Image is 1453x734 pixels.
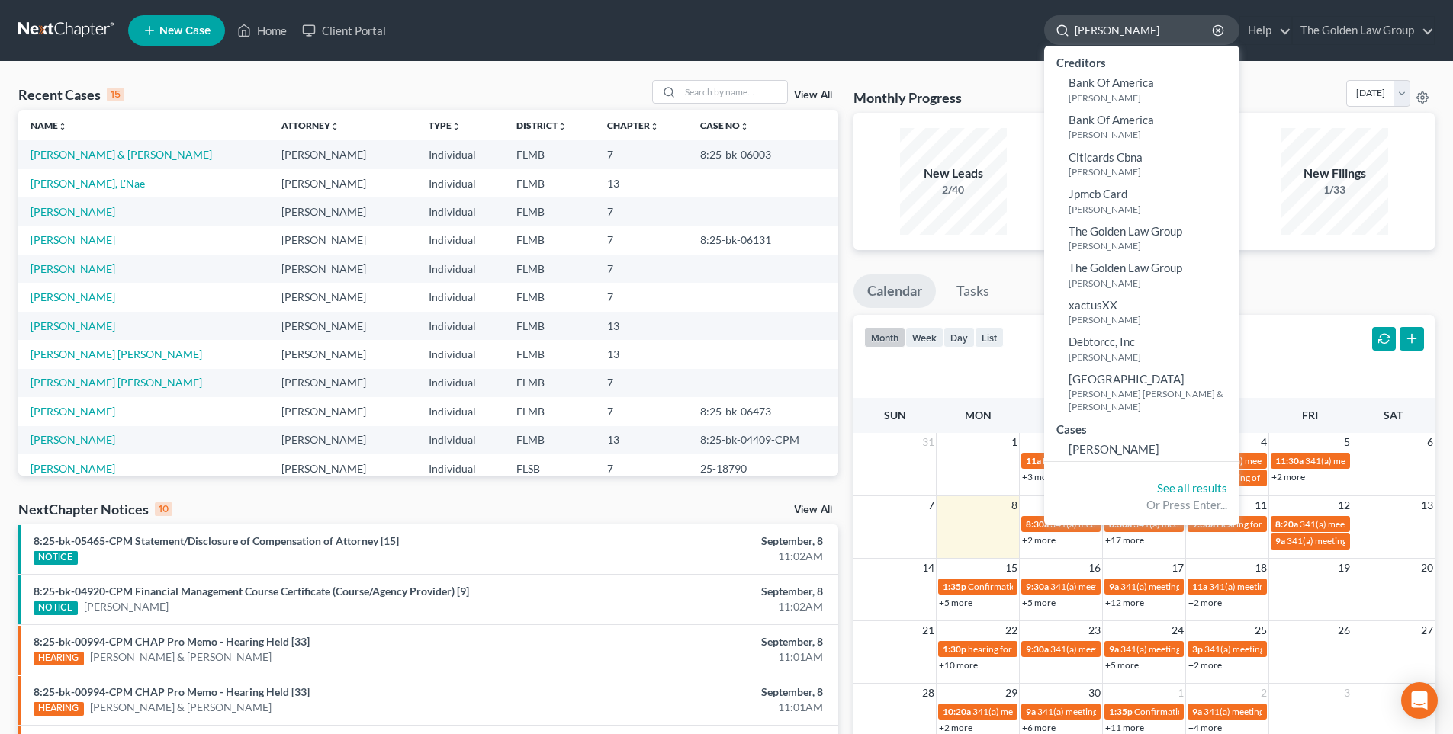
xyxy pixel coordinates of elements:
div: HEARING [34,652,84,665]
div: 2/40 [900,182,1007,197]
a: Bank Of America[PERSON_NAME] [1044,71,1239,108]
td: [PERSON_NAME] [269,369,417,397]
a: View All [794,90,832,101]
small: [PERSON_NAME] [1069,203,1236,216]
a: [PERSON_NAME], L'Nae [31,177,145,190]
td: FLMB [504,369,595,397]
span: 341(a) meeting for [PERSON_NAME] [1133,518,1281,530]
span: 11a [1026,455,1041,466]
span: [PERSON_NAME] [1069,442,1159,456]
span: Bank Of America [1069,75,1154,89]
td: 7 [595,140,688,168]
a: Help [1240,17,1291,44]
td: [PERSON_NAME] [269,197,417,226]
a: +2 more [1271,471,1305,482]
td: Individual [416,140,503,168]
span: 20 [1419,559,1435,577]
a: +12 more [1105,597,1144,608]
a: The Golden Law Group[PERSON_NAME] [1044,220,1239,257]
a: Attorneyunfold_more [281,120,339,131]
a: +2 more [1188,659,1222,671]
div: New Leads [900,165,1007,182]
a: Districtunfold_more [516,120,567,131]
span: 29 [1004,684,1019,702]
a: The Golden Law Group [1293,17,1434,44]
span: 22 [1004,621,1019,639]
div: HEARING [34,702,84,716]
div: September, 8 [570,584,823,599]
td: 25-18790 [688,454,838,482]
span: 341(a) meeting for [PERSON_NAME] [1305,455,1452,466]
span: 2 [1259,684,1268,702]
td: [PERSON_NAME] [269,340,417,368]
span: 341(a) meeting for [PERSON_NAME] [1287,535,1434,546]
td: 8:25-bk-06473 [688,397,838,425]
div: 15 [107,88,124,101]
td: FLSB [504,454,595,482]
a: [PERSON_NAME] [PERSON_NAME] [31,348,202,361]
span: 25 [1253,621,1268,639]
span: 8:30a [1026,518,1049,530]
a: +11 more [1105,722,1144,733]
button: month [864,327,905,348]
span: 30 [1087,684,1102,702]
a: [PERSON_NAME] [1044,438,1239,461]
div: 11:01AM [570,649,823,665]
td: [PERSON_NAME] [269,283,417,311]
a: 8:25-bk-05465-CPM Statement/Disclosure of Compensation of Attorney [15] [34,534,399,547]
td: [PERSON_NAME] [269,397,417,425]
div: September, 8 [570,684,823,700]
td: 7 [595,369,688,397]
a: +5 more [1022,597,1056,608]
td: Individual [416,197,503,226]
a: [PERSON_NAME] & [PERSON_NAME] [31,148,212,161]
span: xactusXX [1069,298,1117,312]
span: 341(a) meeting for [PERSON_NAME] [1204,643,1352,655]
span: 341(a) meeting for [PERSON_NAME] & [PERSON_NAME] [1120,581,1349,592]
span: 21 [921,621,936,639]
small: [PERSON_NAME] [1069,277,1236,290]
i: unfold_more [58,122,67,131]
td: Individual [416,369,503,397]
td: Individual [416,397,503,425]
a: +4 more [1188,722,1222,733]
td: 13 [595,426,688,454]
a: Citicards Cbna[PERSON_NAME] [1044,146,1239,183]
span: 1:35p [943,581,966,592]
span: 341(a) meeting for [PERSON_NAME] [1050,518,1197,530]
span: New Case [159,25,211,37]
a: Debtorcc, Inc[PERSON_NAME] [1044,330,1239,367]
td: 13 [595,340,688,368]
i: unfold_more [330,122,339,131]
a: 8:25-bk-04920-CPM Financial Management Course Certificate (Course/Agency Provider) [9] [34,585,469,598]
span: 341(a) meeting for [PERSON_NAME] [1050,643,1197,655]
small: [PERSON_NAME] [1069,91,1236,104]
span: 26 [1336,621,1352,639]
span: 341(a) meeting for [PERSON_NAME] [1050,581,1197,592]
a: [PERSON_NAME] [31,319,115,332]
td: 8:25-bk-04409-CPM [688,426,838,454]
span: 10:20a [943,706,971,717]
span: Bank Of America [1069,113,1154,127]
a: 8:25-bk-00994-CPM CHAP Pro Memo - Hearing Held [33] [34,685,310,698]
td: FLMB [504,426,595,454]
span: 341(a) meeting for [PERSON_NAME] [1209,581,1356,592]
a: [PERSON_NAME] [31,462,115,475]
span: 9a [1275,535,1285,546]
a: +5 more [1105,659,1139,671]
span: 4 [1259,433,1268,451]
a: +5 more [939,597,972,608]
input: Search by name... [1075,16,1214,44]
td: Individual [416,340,503,368]
span: [GEOGRAPHIC_DATA] [1069,372,1185,386]
div: NOTICE [34,551,78,565]
span: 8 [1010,496,1019,514]
a: +2 more [1022,534,1056,546]
td: [PERSON_NAME] [269,226,417,255]
td: FLMB [504,312,595,340]
td: FLMB [504,255,595,283]
span: 11:30a [1275,455,1304,466]
span: 3p [1192,643,1203,655]
td: 7 [595,397,688,425]
a: Tasks [943,274,1003,308]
